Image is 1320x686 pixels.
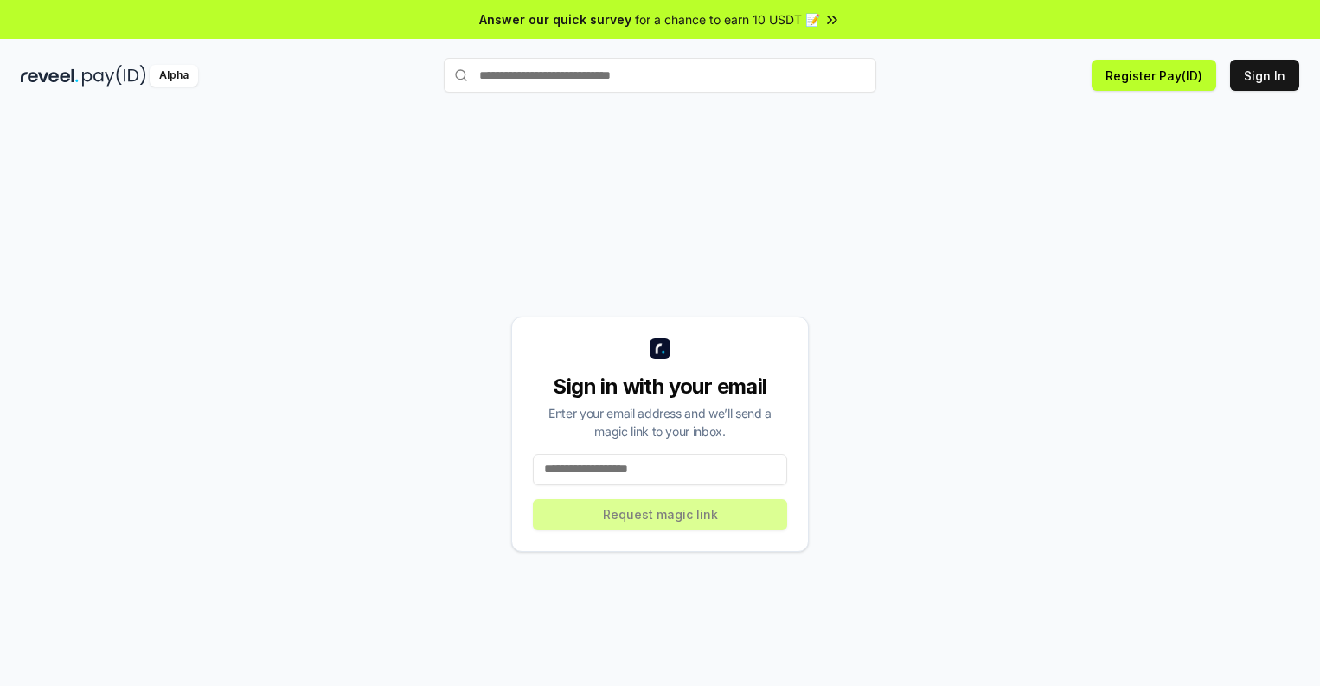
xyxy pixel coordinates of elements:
div: Sign in with your email [533,373,787,401]
button: Register Pay(ID) [1092,60,1216,91]
img: logo_small [650,338,670,359]
div: Enter your email address and we’ll send a magic link to your inbox. [533,404,787,440]
button: Sign In [1230,60,1299,91]
span: Answer our quick survey [479,10,631,29]
img: reveel_dark [21,65,79,87]
img: pay_id [82,65,146,87]
div: Alpha [150,65,198,87]
span: for a chance to earn 10 USDT 📝 [635,10,820,29]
